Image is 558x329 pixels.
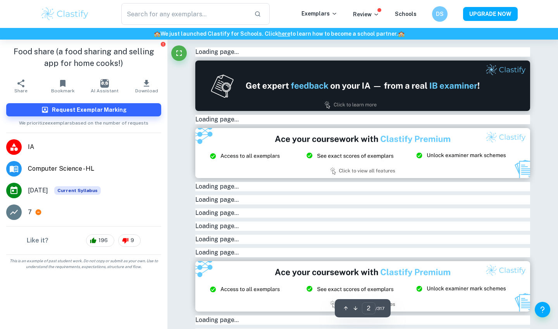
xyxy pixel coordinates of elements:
p: Review [353,10,379,19]
div: Loading page… [195,315,530,325]
div: Loading page… [195,248,530,257]
span: Bookmark [51,88,75,94]
span: We prioritize exemplars based on the number of requests [19,116,148,126]
div: Loading page… [195,47,530,57]
img: AI Assistant [100,79,109,88]
h6: DS [436,10,444,18]
div: Loading page… [195,182,530,191]
h6: Like it? [27,236,48,245]
span: 9 [126,237,138,244]
div: Loading page… [195,195,530,204]
button: Help and Feedback [535,302,550,317]
a: here [278,31,290,37]
button: UPGRADE NOW [463,7,518,21]
h1: Food share (a food sharing and selling app for home cooks!) [6,46,161,69]
span: 🏫 [398,31,405,37]
span: Share [14,88,28,94]
img: Ad [195,261,530,312]
input: Search for any exemplars... [121,3,248,25]
span: Current Syllabus [54,186,101,195]
span: AI Assistant [91,88,119,94]
h6: Request Exemplar Marking [52,106,127,114]
span: 🏫 [154,31,160,37]
button: Request Exemplar Marking [6,103,161,116]
button: Download [126,75,167,97]
div: 196 [86,234,114,247]
span: This is an example of past student work. Do not copy or submit as your own. Use to understand the... [3,258,164,270]
span: Computer Science - HL [28,164,161,173]
h6: We just launched Clastify for Schools. Click to learn how to become a school partner. [2,29,556,38]
span: Download [135,88,158,94]
div: This exemplar is based on the current syllabus. Feel free to refer to it for inspiration/ideas wh... [54,186,101,195]
span: IA [28,142,161,152]
div: 9 [118,234,141,247]
button: AI Assistant [84,75,126,97]
button: Fullscreen [171,45,187,61]
button: DS [432,6,448,22]
button: Report issue [160,41,166,47]
span: 196 [94,237,112,244]
p: Exemplars [301,9,338,18]
img: Ad [195,61,530,111]
span: / 317 [375,305,384,312]
a: Schools [395,11,417,17]
p: 7 [28,208,32,217]
div: Loading page… [195,235,530,244]
img: Ad [195,128,530,178]
div: Loading page… [195,115,530,124]
div: Loading page… [195,208,530,218]
div: Loading page… [195,222,530,231]
span: [DATE] [28,186,48,195]
button: Bookmark [42,75,84,97]
img: Clastify logo [40,6,90,22]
